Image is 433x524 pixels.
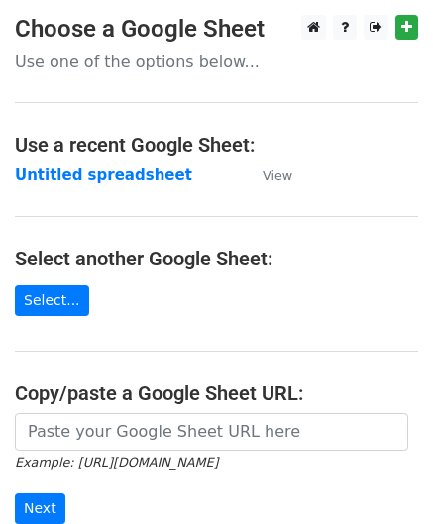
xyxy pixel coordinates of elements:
input: Next [15,493,65,524]
h4: Select another Google Sheet: [15,247,418,270]
small: Example: [URL][DOMAIN_NAME] [15,455,218,470]
h4: Use a recent Google Sheet: [15,133,418,157]
h4: Copy/paste a Google Sheet URL: [15,381,418,405]
a: Untitled spreadsheet [15,166,192,184]
a: View [243,166,292,184]
small: View [263,168,292,183]
input: Paste your Google Sheet URL here [15,413,408,451]
a: Select... [15,285,89,316]
h3: Choose a Google Sheet [15,15,418,44]
p: Use one of the options below... [15,52,418,72]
